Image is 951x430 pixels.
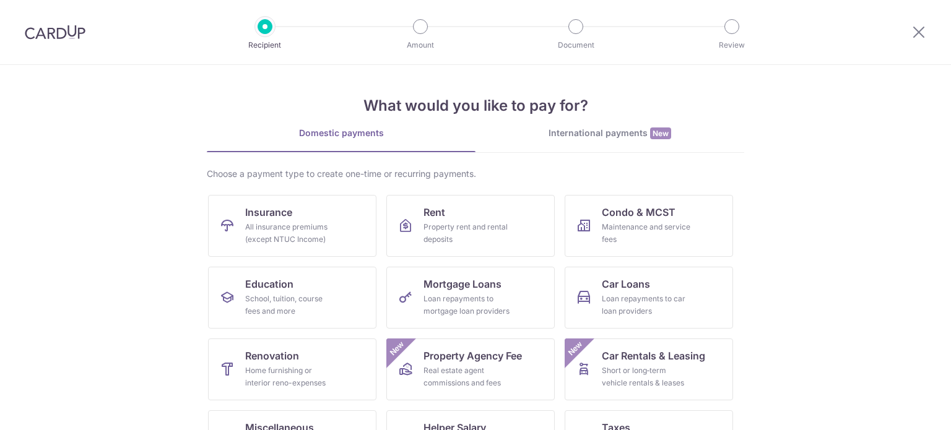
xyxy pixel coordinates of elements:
[245,205,292,220] span: Insurance
[872,393,939,424] iframe: Opens a widget where you can find more information
[387,338,407,359] span: New
[207,95,744,117] h4: What would you like to pay for?
[602,348,705,363] span: Car Rentals & Leasing
[602,364,691,389] div: Short or long‑term vehicle rentals & leases
[423,277,502,291] span: Mortgage Loans
[25,25,85,40] img: CardUp
[423,293,513,317] div: Loan repayments to mortgage loan providers
[207,168,744,180] div: Choose a payment type to create one-time or recurring payments.
[602,221,691,246] div: Maintenance and service fees
[386,195,555,257] a: RentProperty rent and rental deposits
[565,267,733,329] a: Car LoansLoan repayments to car loan providers
[245,221,334,246] div: All insurance premiums (except NTUC Income)
[245,364,334,389] div: Home furnishing or interior reno-expenses
[602,277,650,291] span: Car Loans
[565,338,733,400] a: Car Rentals & LeasingShort or long‑term vehicle rentals & leasesNew
[475,127,744,140] div: International payments
[565,195,733,257] a: Condo & MCSTMaintenance and service fees
[602,293,691,317] div: Loan repayments to car loan providers
[208,338,376,400] a: RenovationHome furnishing or interior reno-expenses
[219,39,311,51] p: Recipient
[245,277,293,291] span: Education
[650,127,671,139] span: New
[530,39,622,51] p: Document
[375,39,466,51] p: Amount
[245,293,334,317] div: School, tuition, course fees and more
[565,338,586,359] span: New
[423,348,522,363] span: Property Agency Fee
[686,39,778,51] p: Review
[423,205,445,220] span: Rent
[208,267,376,329] a: EducationSchool, tuition, course fees and more
[207,127,475,139] div: Domestic payments
[423,364,513,389] div: Real estate agent commissions and fees
[423,221,513,246] div: Property rent and rental deposits
[386,267,555,329] a: Mortgage LoansLoan repayments to mortgage loan providers
[245,348,299,363] span: Renovation
[208,195,376,257] a: InsuranceAll insurance premiums (except NTUC Income)
[602,205,675,220] span: Condo & MCST
[386,338,555,400] a: Property Agency FeeReal estate agent commissions and feesNew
